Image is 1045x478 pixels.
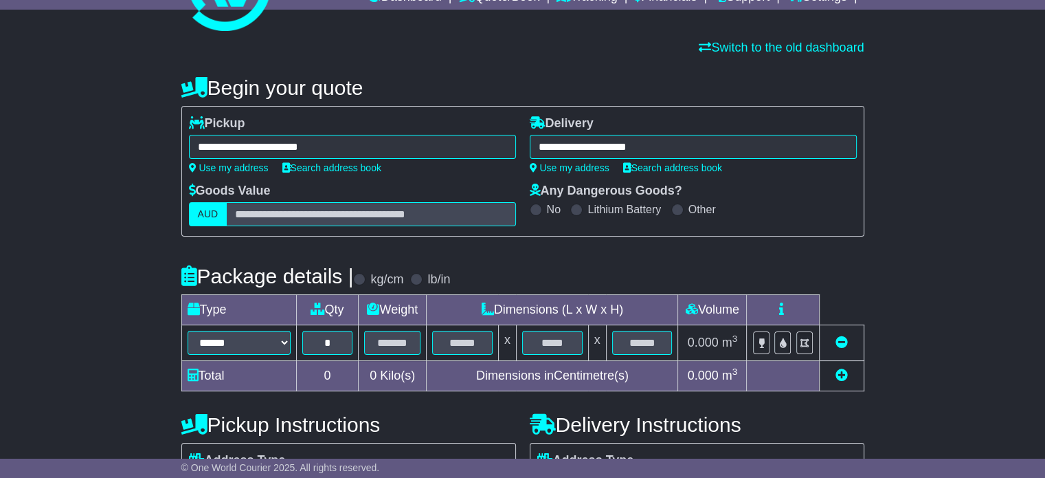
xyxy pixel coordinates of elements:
[181,295,296,325] td: Type
[688,336,719,349] span: 0.000
[623,162,722,173] a: Search address book
[189,116,245,131] label: Pickup
[427,295,678,325] td: Dimensions (L x W x H)
[359,361,427,391] td: Kilo(s)
[189,184,271,199] label: Goods Value
[678,295,747,325] td: Volume
[181,76,864,99] h4: Begin your quote
[189,162,269,173] a: Use my address
[498,325,516,361] td: x
[296,361,359,391] td: 0
[181,265,354,287] h4: Package details |
[189,202,227,226] label: AUD
[587,203,661,216] label: Lithium Battery
[722,369,738,382] span: m
[732,334,738,344] sup: 3
[296,295,359,325] td: Qty
[282,162,381,173] a: Search address book
[189,453,286,468] label: Address Type
[427,361,678,391] td: Dimensions in Centimetre(s)
[530,162,609,173] a: Use my address
[359,295,427,325] td: Weight
[732,367,738,377] sup: 3
[722,336,738,349] span: m
[537,453,634,468] label: Address Type
[370,272,403,287] label: kg/cm
[547,203,561,216] label: No
[427,272,450,287] label: lb/in
[530,413,864,436] h4: Delivery Instructions
[530,184,682,199] label: Any Dangerous Goods?
[699,41,864,54] a: Switch to the old dashboard
[181,361,296,391] td: Total
[588,325,606,361] td: x
[370,369,377,382] span: 0
[835,336,848,349] a: Remove this item
[835,369,848,382] a: Add new item
[688,203,716,216] label: Other
[530,116,594,131] label: Delivery
[181,462,380,473] span: © One World Courier 2025. All rights reserved.
[181,413,516,436] h4: Pickup Instructions
[688,369,719,382] span: 0.000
